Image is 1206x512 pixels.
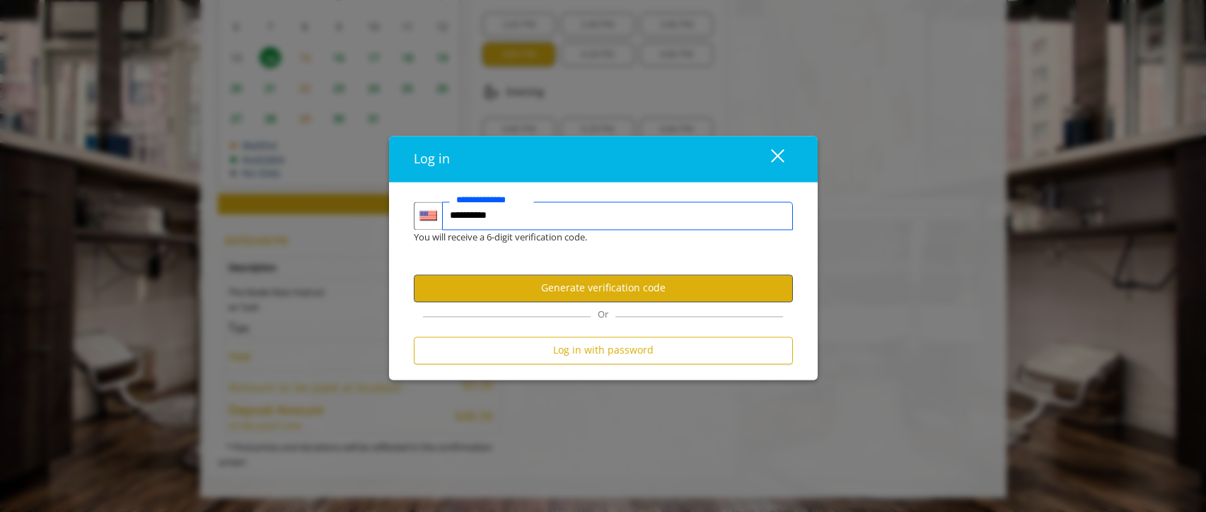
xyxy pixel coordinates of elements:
div: Country [414,202,442,230]
button: Generate verification code [414,274,793,302]
span: Log in [414,150,450,167]
div: close dialog [755,149,783,170]
span: Or [591,308,615,320]
div: You will receive a 6-digit verification code. [403,230,782,245]
button: close dialog [745,144,793,173]
button: Log in with password [414,337,793,364]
